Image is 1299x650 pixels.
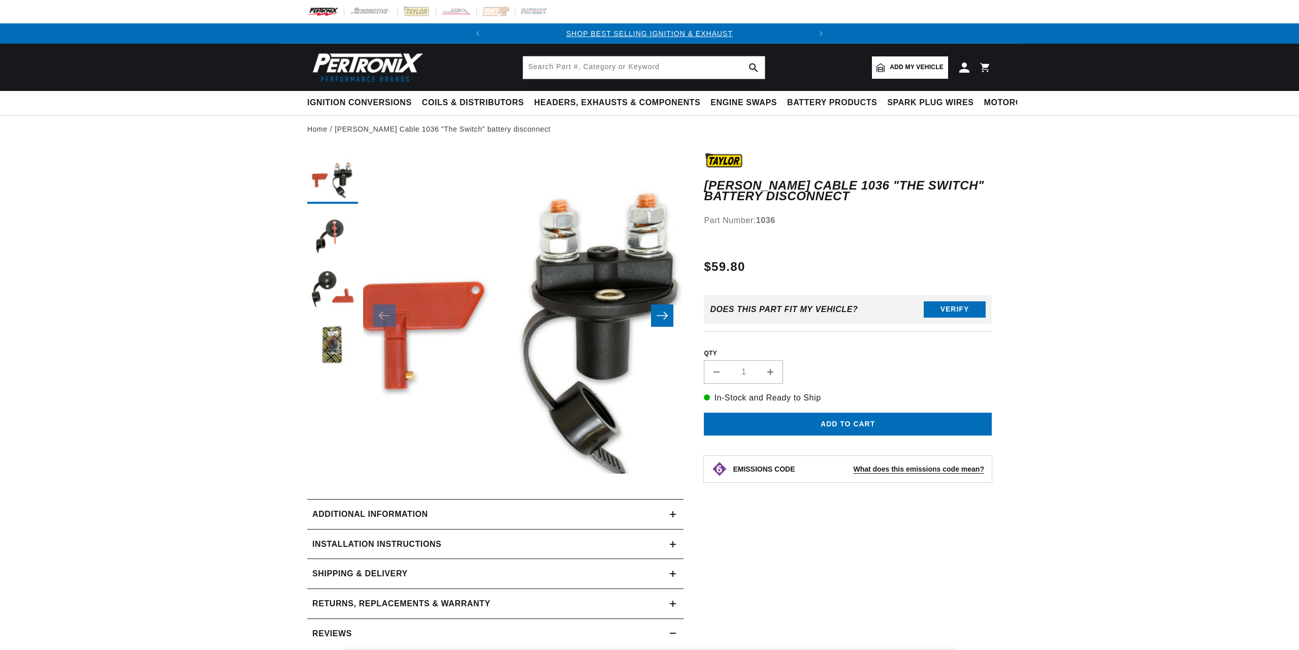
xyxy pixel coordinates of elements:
[307,619,684,648] summary: Reviews
[704,214,992,227] div: Part Number:
[488,28,811,39] div: Announcement
[307,91,417,115] summary: Ignition Conversions
[307,123,992,135] nav: breadcrumbs
[307,50,424,85] img: Pertronix
[534,98,700,108] span: Headers, Exhausts & Components
[705,91,782,115] summary: Engine Swaps
[787,98,877,108] span: Battery Products
[882,91,979,115] summary: Spark Plug Wires
[312,597,491,610] h2: Returns, Replacements & Warranty
[529,91,705,115] summary: Headers, Exhausts & Components
[307,265,358,316] button: Load image 3 in gallery view
[373,304,396,327] button: Slide left
[924,301,986,318] button: Verify
[312,627,352,640] h2: Reviews
[523,56,765,79] input: Search Part #, Category or Keyword
[307,530,684,559] summary: Installation instructions
[417,91,529,115] summary: Coils & Distributors
[307,500,684,529] summary: Additional information
[704,413,992,436] button: Add to cart
[704,180,992,201] h1: [PERSON_NAME] Cable 1036 "The Switch" battery disconnect
[704,258,745,276] span: $59.80
[811,23,831,44] button: Translation missing: en.sections.announcements.next_announcement
[307,589,684,618] summary: Returns, Replacements & Warranty
[984,98,1045,108] span: Motorcycle
[711,461,728,477] img: Emissions code
[307,123,328,135] a: Home
[488,28,811,39] div: 1 of 2
[742,56,765,79] button: search button
[704,391,992,405] p: In-Stock and Ready to Ship
[312,538,441,551] h2: Installation instructions
[312,508,428,521] h2: Additional information
[307,153,358,204] button: Load image 1 in gallery view
[704,349,992,358] label: QTY
[335,123,550,135] a: [PERSON_NAME] Cable 1036 "The Switch" battery disconnect
[710,98,777,108] span: Engine Swaps
[566,29,733,38] a: SHOP BEST SELLING IGNITION & EXHAUST
[422,98,524,108] span: Coils & Distributors
[887,98,973,108] span: Spark Plug Wires
[307,209,358,260] button: Load image 2 in gallery view
[710,305,858,314] div: Does This part fit My vehicle?
[468,23,488,44] button: Translation missing: en.sections.announcements.previous_announcement
[733,465,984,474] button: EMISSIONS CODEWhat does this emissions code mean?
[890,63,944,72] span: Add my vehicle
[872,56,948,79] a: Add my vehicle
[307,153,684,479] media-gallery: Gallery Viewer
[307,321,358,372] button: Load image 4 in gallery view
[782,91,882,115] summary: Battery Products
[651,304,673,327] button: Slide right
[312,567,408,580] h2: Shipping & Delivery
[756,216,775,225] strong: 1036
[853,465,984,473] strong: What does this emissions code mean?
[307,559,684,589] summary: Shipping & Delivery
[979,91,1050,115] summary: Motorcycle
[733,465,795,473] strong: EMISSIONS CODE
[282,23,1017,44] slideshow-component: Translation missing: en.sections.announcements.announcement_bar
[307,98,412,108] span: Ignition Conversions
